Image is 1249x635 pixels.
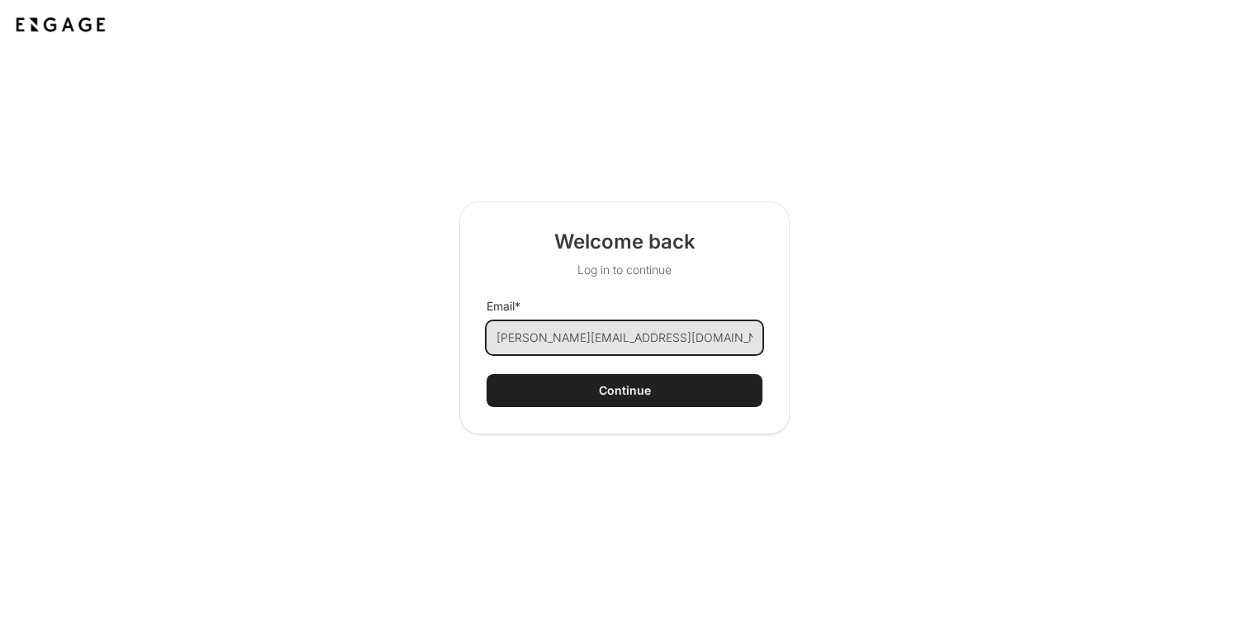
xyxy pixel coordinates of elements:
h2: Welcome back [554,229,696,255]
div: Continue [599,382,651,399]
label: Email [487,298,520,315]
button: Continue [487,374,762,407]
p: Log in to continue [554,262,696,278]
input: Enter your email [487,321,762,354]
span: required [515,299,520,313]
img: Application logo [13,13,108,36]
